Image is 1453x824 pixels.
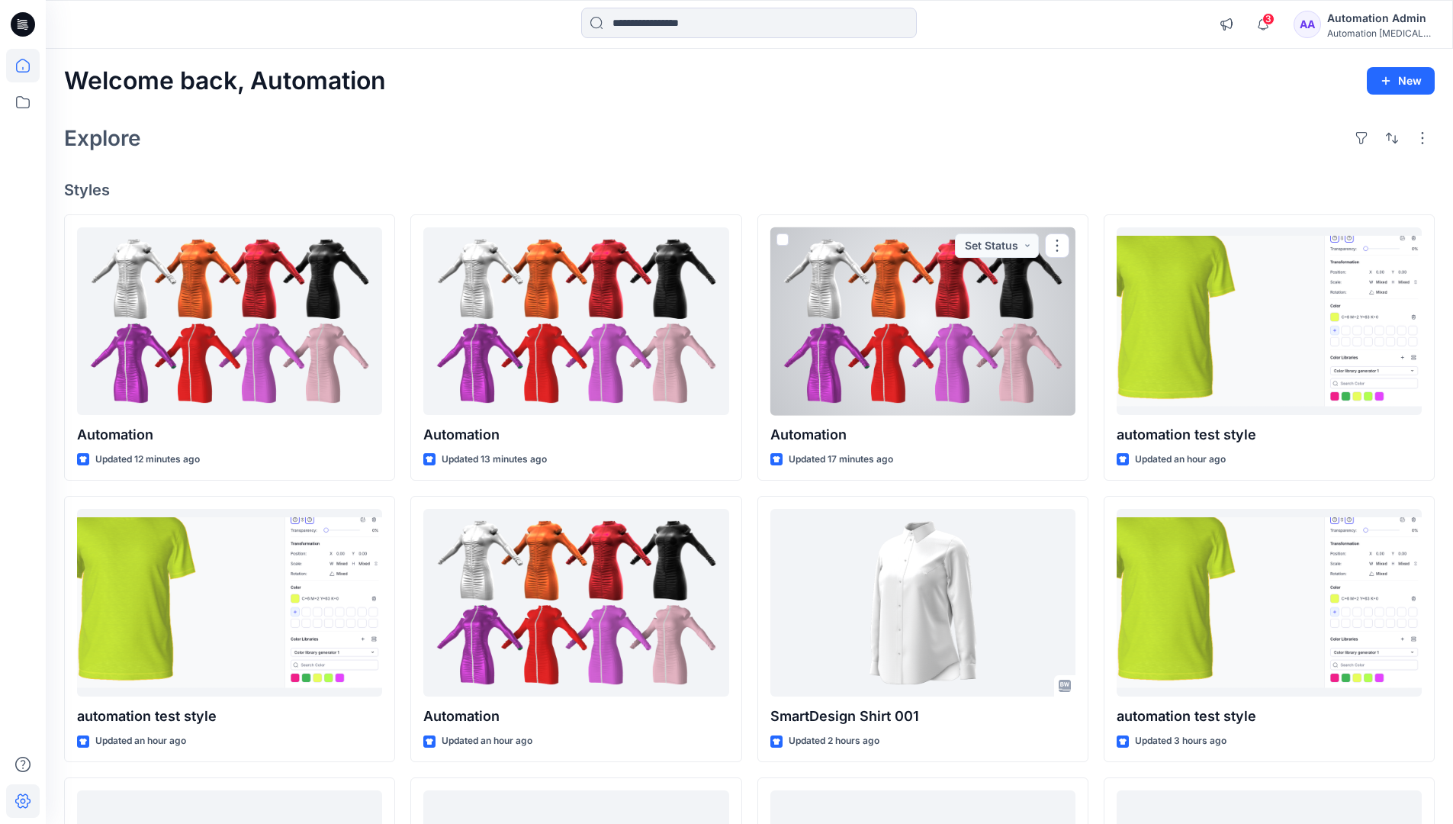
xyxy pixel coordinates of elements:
div: AA [1294,11,1321,38]
p: Updated an hour ago [1135,452,1226,468]
a: Automation [423,227,728,416]
p: Automation [423,424,728,446]
p: Updated an hour ago [442,733,532,749]
p: Automation [423,706,728,727]
p: automation test style [77,706,382,727]
p: Updated 17 minutes ago [789,452,893,468]
div: Automation Admin [1327,9,1434,27]
a: automation test style [1117,227,1422,416]
p: Updated 2 hours ago [789,733,879,749]
p: Updated 12 minutes ago [95,452,200,468]
a: Automation [423,509,728,697]
a: Automation [77,227,382,416]
h2: Welcome back, Automation [64,67,386,95]
p: automation test style [1117,424,1422,446]
p: Automation [77,424,382,446]
h4: Styles [64,181,1435,199]
span: 3 [1262,13,1275,25]
p: Updated an hour ago [95,733,186,749]
p: SmartDesign Shirt 001 [770,706,1075,727]
p: automation test style [1117,706,1422,727]
p: Updated 3 hours ago [1135,733,1226,749]
a: automation test style [77,509,382,697]
a: automation test style [1117,509,1422,697]
p: Automation [770,424,1075,446]
button: New [1367,67,1435,95]
div: Automation [MEDICAL_DATA]... [1327,27,1434,39]
p: Updated 13 minutes ago [442,452,547,468]
h2: Explore [64,126,141,150]
a: SmartDesign Shirt 001 [770,509,1075,697]
a: Automation [770,227,1075,416]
